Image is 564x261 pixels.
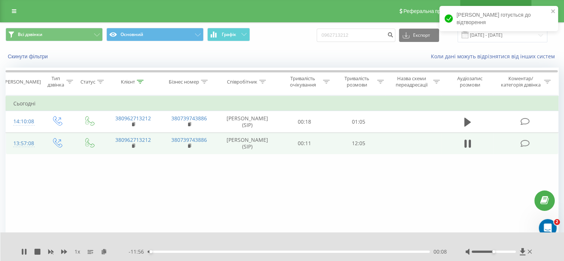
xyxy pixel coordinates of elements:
div: Accessibility label [149,250,152,253]
button: Скинути фільтри [6,53,52,60]
td: 01:05 [332,111,385,133]
span: Графік [222,32,236,37]
a: 380739743886 [171,136,207,143]
a: 380962713212 [115,115,151,122]
div: [PERSON_NAME] [3,79,41,85]
div: Бізнес номер [169,79,199,85]
div: Клієнт [121,79,135,85]
span: Реферальна програма [403,8,458,14]
button: Основний [106,28,204,41]
div: Accessibility label [492,250,495,253]
a: Коли дані можуть відрізнятися вiд інших систем [431,53,558,60]
td: 00:11 [278,133,332,154]
div: Статус [80,79,95,85]
div: Тривалість очікування [284,75,321,88]
div: Коментар/категорія дзвінка [499,75,542,88]
div: Співробітник [227,79,257,85]
button: Графік [207,28,250,41]
a: 380962713212 [115,136,151,143]
iframe: Intercom live chat [539,219,557,237]
div: 13:57:08 [13,136,33,151]
div: Назва схеми переадресації [392,75,431,88]
span: - 11:56 [129,248,148,255]
td: Сьогодні [6,96,558,111]
span: 1 x [75,248,80,255]
div: Аудіозапис розмови [448,75,492,88]
button: Експорт [399,29,439,42]
div: Тип дзвінка [47,75,64,88]
input: Пошук за номером [317,29,395,42]
span: 2 [554,219,560,225]
td: [PERSON_NAME] (SIP) [217,133,278,154]
button: close [551,8,556,15]
td: [PERSON_NAME] (SIP) [217,111,278,133]
div: [PERSON_NAME] готується до відтворення [439,6,558,31]
div: 14:10:08 [13,114,33,129]
span: Всі дзвінки [18,32,42,37]
td: 00:18 [278,111,332,133]
div: Тривалість розмови [338,75,375,88]
span: 00:08 [433,248,447,255]
td: 12:05 [332,133,385,154]
button: Всі дзвінки [6,28,103,41]
a: 380739743886 [171,115,207,122]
